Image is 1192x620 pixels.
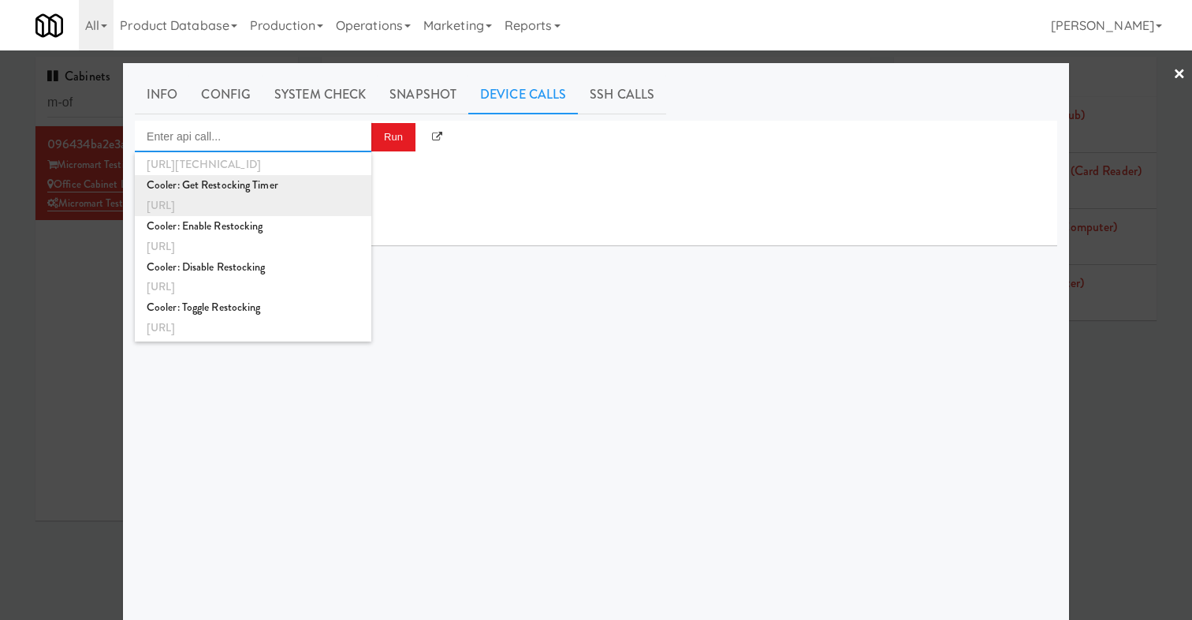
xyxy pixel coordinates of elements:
[35,12,63,39] img: Micromart
[135,121,371,152] input: Enter api call...
[578,75,666,114] a: SSH Calls
[147,216,359,237] div: Cooler: Enable Restocking
[263,75,378,114] a: System Check
[1173,50,1186,99] a: ×
[371,123,415,151] button: Run
[189,75,263,114] a: Config
[147,257,359,278] div: Cooler: Disable Restocking
[147,237,359,257] div: [URL]
[378,75,468,114] a: Snapshot
[147,196,359,216] div: [URL]
[135,75,189,114] a: Info
[147,297,359,318] div: Cooler: Toggle Restocking
[468,75,578,114] a: Device Calls
[147,175,359,196] div: Cooler: Get Restocking Timer
[147,318,359,338] div: [URL]
[147,277,359,297] div: [URL]
[147,155,359,175] div: [URL][TECHNICAL_ID]
[147,338,359,359] div: System Check (Comprehensive)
